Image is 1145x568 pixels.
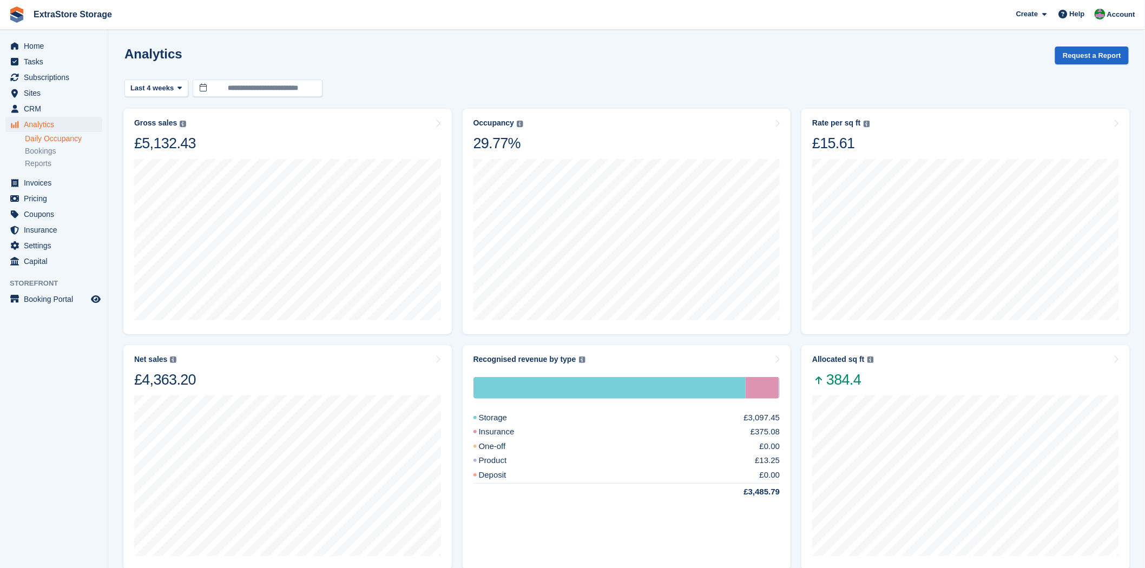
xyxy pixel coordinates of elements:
a: menu [5,175,102,190]
div: Insurance [473,426,541,438]
div: £4,363.20 [134,371,196,389]
a: menu [5,101,102,116]
a: Reports [25,158,102,169]
a: menu [5,207,102,222]
div: Storage [473,377,746,399]
a: Daily Occupancy [25,134,102,144]
img: icon-info-grey-7440780725fd019a000dd9b08b2336e03edf1995a4989e88bcd33f0948082b44.svg [180,121,186,127]
span: Coupons [24,207,89,222]
a: menu [5,85,102,101]
button: Request a Report [1055,47,1129,64]
div: Deposit [473,469,532,481]
div: £375.08 [751,426,780,438]
span: Tasks [24,54,89,69]
div: £3,485.79 [718,486,780,498]
span: Analytics [24,117,89,132]
div: £5,132.43 [134,134,196,153]
img: icon-info-grey-7440780725fd019a000dd9b08b2336e03edf1995a4989e88bcd33f0948082b44.svg [579,356,585,363]
div: £13.25 [755,454,780,467]
a: ExtraStore Storage [29,5,116,23]
div: Occupancy [473,118,514,128]
div: Storage [473,412,534,424]
div: £3,097.45 [744,412,780,424]
img: icon-info-grey-7440780725fd019a000dd9b08b2336e03edf1995a4989e88bcd33f0948082b44.svg [864,121,870,127]
img: Grant Daniel [1095,9,1105,19]
span: Last 4 weeks [130,83,174,94]
span: Help [1070,9,1085,19]
div: Recognised revenue by type [473,355,576,364]
div: £0.00 [760,469,780,481]
span: Capital [24,254,89,269]
a: menu [5,117,102,132]
div: One-off [473,440,532,453]
span: Create [1016,9,1038,19]
a: menu [5,191,102,206]
span: Sites [24,85,89,101]
span: Invoices [24,175,89,190]
span: Storefront [10,278,108,289]
a: menu [5,38,102,54]
div: 29.77% [473,134,523,153]
a: menu [5,254,102,269]
img: icon-info-grey-7440780725fd019a000dd9b08b2336e03edf1995a4989e88bcd33f0948082b44.svg [517,121,523,127]
span: CRM [24,101,89,116]
button: Last 4 weeks [124,80,188,97]
img: icon-info-grey-7440780725fd019a000dd9b08b2336e03edf1995a4989e88bcd33f0948082b44.svg [867,356,874,363]
div: Product [779,377,780,399]
div: Rate per sq ft [812,118,860,128]
span: Home [24,38,89,54]
div: Allocated sq ft [812,355,864,364]
span: Account [1107,9,1135,20]
a: menu [5,70,102,85]
a: menu [5,292,102,307]
a: menu [5,54,102,69]
span: Pricing [24,191,89,206]
a: Bookings [25,146,102,156]
h2: Analytics [124,47,182,61]
a: Preview store [89,293,102,306]
div: £15.61 [812,134,870,153]
span: Subscriptions [24,70,89,85]
div: Insurance [746,377,779,399]
span: Insurance [24,222,89,237]
div: Gross sales [134,118,177,128]
img: stora-icon-8386f47178a22dfd0bd8f6a31ec36ba5ce8667c1dd55bd0f319d3a0aa187defe.svg [9,6,25,23]
div: Product [473,454,533,467]
img: icon-info-grey-7440780725fd019a000dd9b08b2336e03edf1995a4989e88bcd33f0948082b44.svg [170,356,176,363]
span: 384.4 [812,371,873,389]
div: Net sales [134,355,167,364]
span: Settings [24,238,89,253]
a: menu [5,222,102,237]
a: menu [5,238,102,253]
span: Booking Portal [24,292,89,307]
div: £0.00 [760,440,780,453]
